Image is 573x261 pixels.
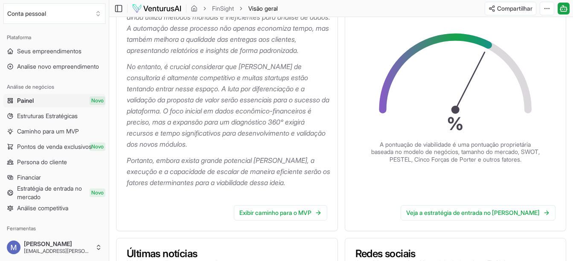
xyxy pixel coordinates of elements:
nav: migalhas de pão [191,4,278,13]
font: Exibir caminho para o MVP [239,209,311,217]
span: Visão geral [248,4,278,13]
button: [PERSON_NAME][EMAIL_ADDRESS][PERSON_NAME][DOMAIN_NAME] [3,237,105,258]
span: Novo [90,188,105,197]
img: logotipo [132,3,182,14]
span: Persona do cliente [17,158,67,166]
span: [EMAIL_ADDRESS][PERSON_NAME][DOMAIN_NAME] [24,248,92,255]
span: Novo [90,142,105,151]
h3: Últimas notícias [127,249,236,259]
div: Análise de negócios [3,80,105,94]
span: [PERSON_NAME] [24,240,92,248]
span: Seus empreendimentos [17,47,81,55]
span: Financiar [17,173,41,182]
span: Caminho para um MVP [17,127,79,136]
a: Persona do cliente [3,155,105,169]
p: Portanto, embora exista grande potencial [PERSON_NAME], a execução e a capacidade de escalar de m... [127,155,331,188]
a: Analise novo empreendimento [3,60,105,73]
span: Novo [90,96,105,105]
span: Estruturas Estratégicas [17,112,78,120]
a: FinSight [212,4,234,13]
text: % [447,113,464,134]
span: Analise novo empreendimento [17,62,99,71]
span: Análise competitiva [17,204,68,212]
p: No entanto, é crucial considerar que [PERSON_NAME] de consultoria é altamente competitivo e muita... [127,61,331,150]
span: Painel [17,96,34,105]
a: Seus empreendimentos [3,44,105,58]
button: Compartilhar [485,2,536,15]
span: Compartilhar [497,4,532,13]
button: Selecione uma organização [3,3,105,24]
a: Estruturas Estratégicas [3,109,105,123]
span: Estratégia de entrada no mercado [17,184,102,201]
a: Veja a estratégia de entrada no [PERSON_NAME] [401,205,556,220]
img: ACg8ocJOTAT4AvTH7KrpXw0CEvdaDpmzWn7ymv3HZ7NyGu83PhNhoA=s96-c [7,241,20,254]
span: Pontos de venda exclusivos [17,142,92,151]
a: Pontos de venda exclusivosNovo [3,140,105,154]
a: Exibir caminho para o MVP [234,205,327,220]
a: PainelNovo [3,94,105,107]
a: Estratégia de entrada no mercadoNovo [3,186,105,200]
font: Conta pessoal [7,9,46,18]
div: Plataforma [3,31,105,44]
font: Veja a estratégia de entrada no [PERSON_NAME] [406,209,540,217]
a: Caminho para um MVP [3,125,105,138]
h3: Redes sociais [355,249,509,259]
div: Ferramentas [3,222,105,235]
a: Análise competitiva [3,201,105,215]
p: A pontuação de viabilidade é uma pontuação proprietária baseada no modelo de negócios, tamanho do... [370,141,541,163]
a: Financiar [3,171,105,184]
